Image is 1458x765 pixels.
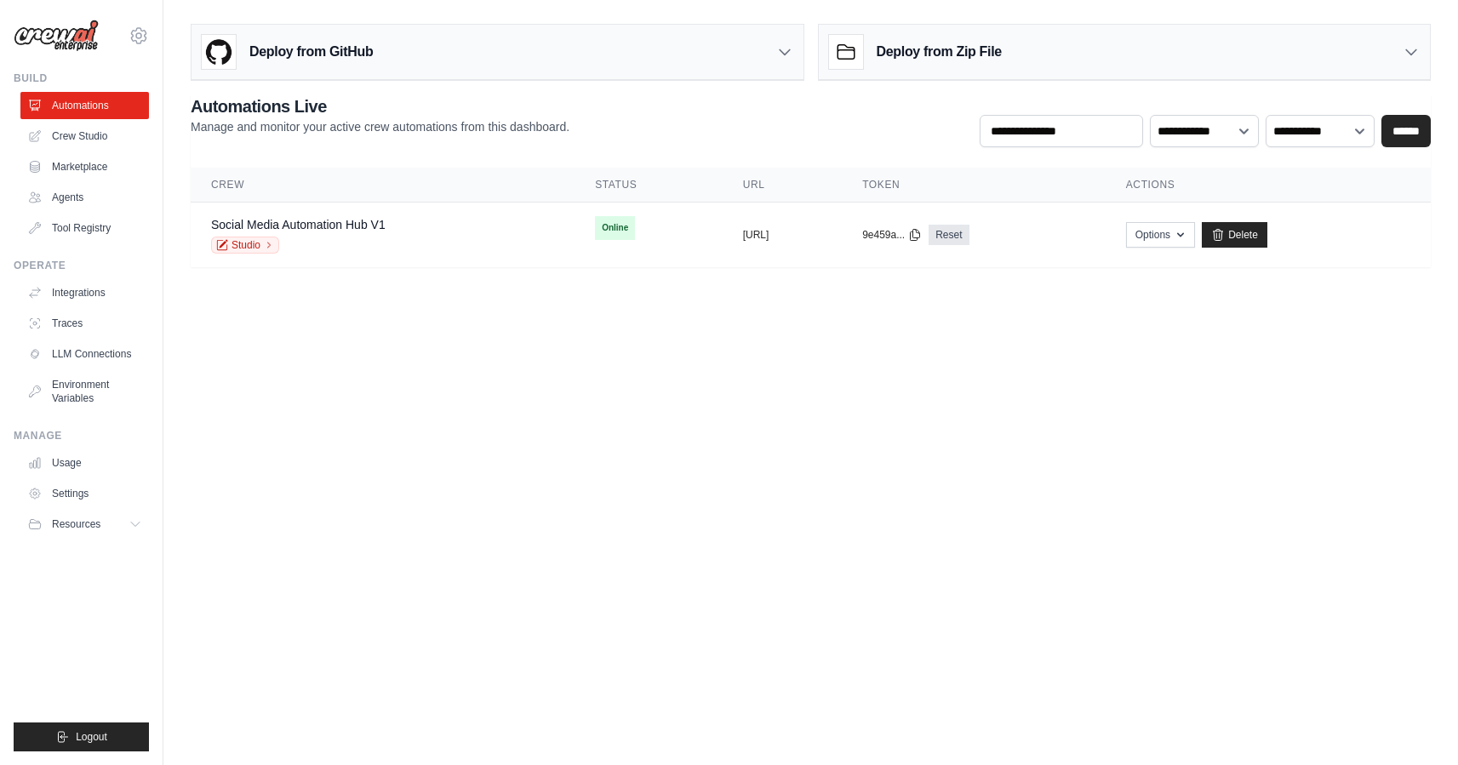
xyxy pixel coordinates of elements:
h2: Automations Live [191,94,569,118]
a: Marketplace [20,153,149,180]
th: URL [723,168,842,203]
a: Usage [20,449,149,477]
span: Online [595,216,635,240]
p: Manage and monitor your active crew automations from this dashboard. [191,118,569,135]
div: Manage [14,429,149,442]
a: Environment Variables [20,371,149,412]
a: Reset [929,225,969,245]
div: Build [14,71,149,85]
a: Traces [20,310,149,337]
button: Options [1126,222,1195,248]
a: Studio [211,237,279,254]
a: Integrations [20,279,149,306]
button: 9e459a... [862,228,922,242]
span: Resources [52,517,100,531]
h3: Deploy from Zip File [877,42,1002,62]
a: Automations [20,92,149,119]
th: Actions [1106,168,1431,203]
a: Agents [20,184,149,211]
button: Resources [20,511,149,538]
a: Tool Registry [20,214,149,242]
img: GitHub Logo [202,35,236,69]
button: Logout [14,722,149,751]
span: Logout [76,730,107,744]
a: LLM Connections [20,340,149,368]
th: Crew [191,168,575,203]
div: Operate [14,259,149,272]
th: Status [575,168,723,203]
th: Token [842,168,1106,203]
a: Delete [1202,222,1267,248]
a: Settings [20,480,149,507]
img: Logo [14,20,99,52]
a: Social Media Automation Hub V1 [211,218,386,231]
a: Crew Studio [20,123,149,150]
iframe: Chat Widget [1373,683,1458,765]
h3: Deploy from GitHub [249,42,373,62]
